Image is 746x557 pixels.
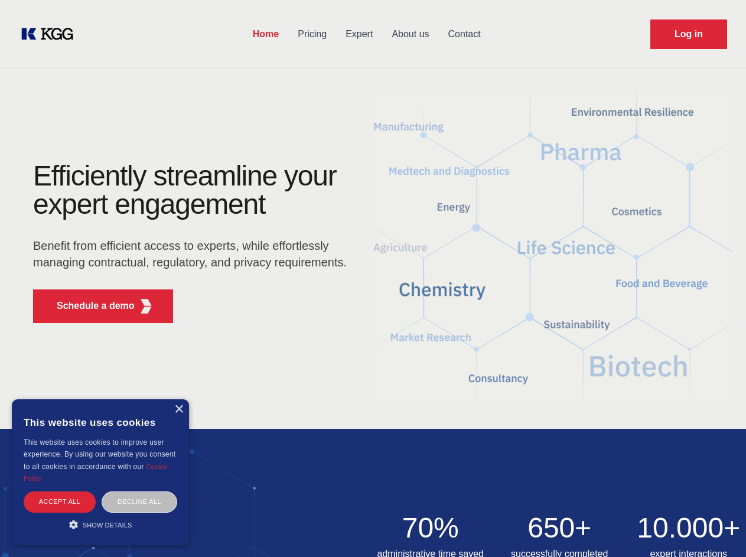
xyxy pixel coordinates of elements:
p: Schedule a demo [57,299,135,313]
a: Home [243,19,288,50]
a: About us [382,19,438,50]
span: Show details [83,522,132,529]
a: Contact [439,19,490,50]
h2: 650+ [502,514,617,542]
a: Pricing [288,19,336,50]
div: Show details [24,519,177,530]
span: This website uses cookies to improve user experience. By using our website you consent to all coo... [24,438,175,471]
a: Cookie Policy [24,463,168,482]
a: Expert [336,19,382,50]
a: KOL Knowledge Platform: Talk to Key External Experts (KEE) [19,25,83,44]
div: This website uses cookies [24,408,177,437]
button: Schedule a demoKGG Fifth Element RED [33,289,173,323]
a: Request Demo [650,19,727,49]
h1: Efficiently streamline your expert engagement [33,162,354,219]
div: Accept all [24,491,96,512]
p: Benefit from efficient access to experts, while effortlessly managing contractual, regulatory, an... [33,237,354,271]
img: KGG Fifth Element RED [373,77,732,417]
div: Decline all [102,491,177,512]
img: KGG Fifth Element RED [139,299,154,314]
div: Close [174,405,183,414]
h2: 70% [373,514,488,542]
